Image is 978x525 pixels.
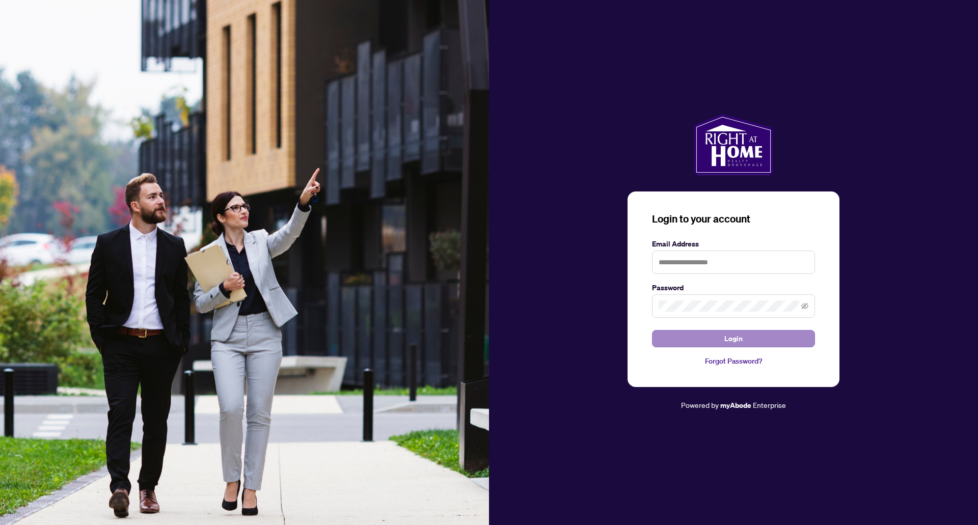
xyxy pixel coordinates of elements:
button: Login [652,330,815,347]
a: Forgot Password? [652,355,815,367]
label: Password [652,282,815,293]
label: Email Address [652,238,815,250]
h3: Login to your account [652,212,815,226]
span: eye-invisible [801,302,808,310]
span: Powered by [681,400,719,409]
span: Login [724,330,743,347]
img: ma-logo [694,114,773,175]
a: myAbode [720,400,751,411]
span: Enterprise [753,400,786,409]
